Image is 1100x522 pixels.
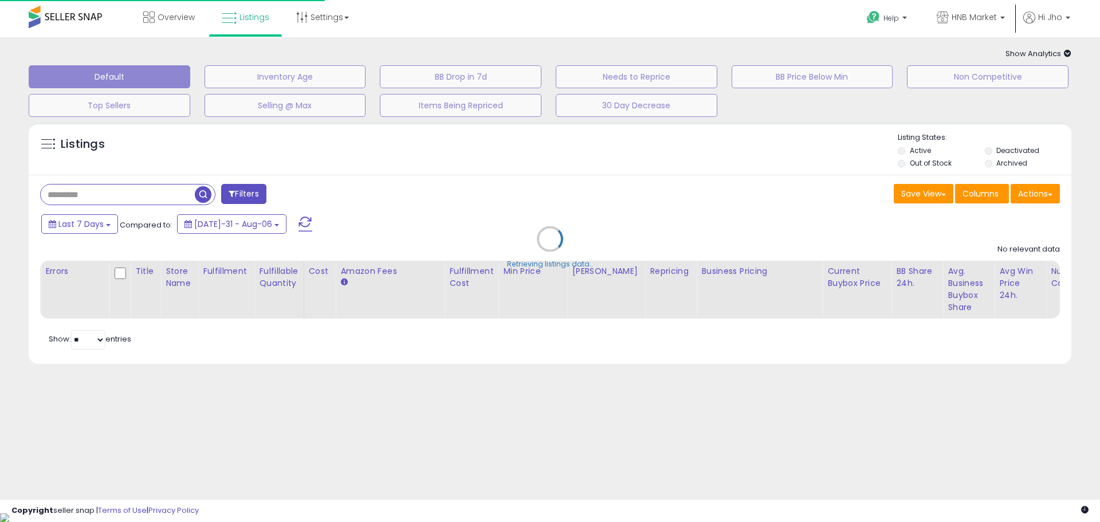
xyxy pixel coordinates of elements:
[1005,48,1071,59] span: Show Analytics
[98,505,147,516] a: Terms of Use
[380,65,541,88] button: BB Drop in 7d
[29,94,190,117] button: Top Sellers
[239,11,269,23] span: Listings
[732,65,893,88] button: BB Price Below Min
[952,11,997,23] span: HNB Market
[858,2,918,37] a: Help
[866,10,881,25] i: Get Help
[556,65,717,88] button: Needs to Reprice
[380,94,541,117] button: Items Being Repriced
[1023,11,1070,37] a: Hi Jho
[11,505,53,516] strong: Copyright
[11,505,199,516] div: seller snap | |
[148,505,199,516] a: Privacy Policy
[507,259,593,269] div: Retrieving listings data..
[29,65,190,88] button: Default
[1038,11,1062,23] span: Hi Jho
[883,13,899,23] span: Help
[205,94,366,117] button: Selling @ Max
[556,94,717,117] button: 30 Day Decrease
[205,65,366,88] button: Inventory Age
[907,65,1068,88] button: Non Competitive
[158,11,195,23] span: Overview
